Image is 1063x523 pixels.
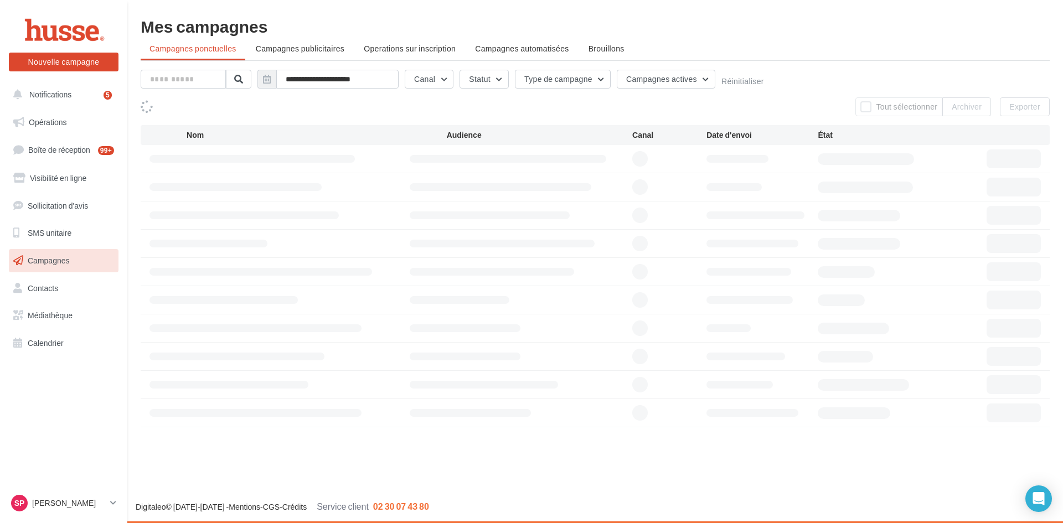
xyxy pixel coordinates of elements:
[405,70,453,89] button: Canal
[7,83,116,106] button: Notifications 5
[7,304,121,327] a: Médiathèque
[28,145,90,154] span: Boîte de réception
[1025,485,1052,512] div: Open Intercom Messenger
[1000,97,1050,116] button: Exporter
[317,501,369,511] span: Service client
[632,130,706,141] div: Canal
[98,146,114,155] div: 99+
[818,130,929,141] div: État
[617,70,715,89] button: Campagnes actives
[589,44,625,53] span: Brouillons
[229,502,260,511] a: Mentions
[14,498,25,509] span: Sp
[29,90,71,99] span: Notifications
[515,70,611,89] button: Type de campagne
[187,130,447,141] div: Nom
[32,498,106,509] p: [PERSON_NAME]
[263,502,280,511] a: CGS
[475,44,569,53] span: Campagnes automatisées
[256,44,344,53] span: Campagnes publicitaires
[447,130,632,141] div: Audience
[7,277,121,300] a: Contacts
[7,249,121,272] a: Campagnes
[28,200,88,210] span: Sollicitation d'avis
[706,130,818,141] div: Date d'envoi
[136,502,429,511] span: © [DATE]-[DATE] - - -
[28,310,73,320] span: Médiathèque
[373,501,429,511] span: 02 30 07 43 80
[28,228,71,237] span: SMS unitaire
[7,138,121,162] a: Boîte de réception99+
[141,18,1050,34] div: Mes campagnes
[364,44,456,53] span: Operations sur inscription
[28,338,64,348] span: Calendrier
[136,502,166,511] a: Digitaleo
[7,167,121,190] a: Visibilité en ligne
[626,74,697,84] span: Campagnes actives
[7,194,121,218] a: Sollicitation d'avis
[28,256,70,265] span: Campagnes
[721,77,764,86] button: Réinitialiser
[7,221,121,245] a: SMS unitaire
[460,70,509,89] button: Statut
[9,493,118,514] a: Sp [PERSON_NAME]
[7,111,121,134] a: Opérations
[9,53,118,71] button: Nouvelle campagne
[942,97,991,116] button: Archiver
[282,502,307,511] a: Crédits
[855,97,942,116] button: Tout sélectionner
[104,91,112,100] div: 5
[28,283,58,293] span: Contacts
[30,173,86,183] span: Visibilité en ligne
[7,332,121,355] a: Calendrier
[29,117,66,127] span: Opérations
